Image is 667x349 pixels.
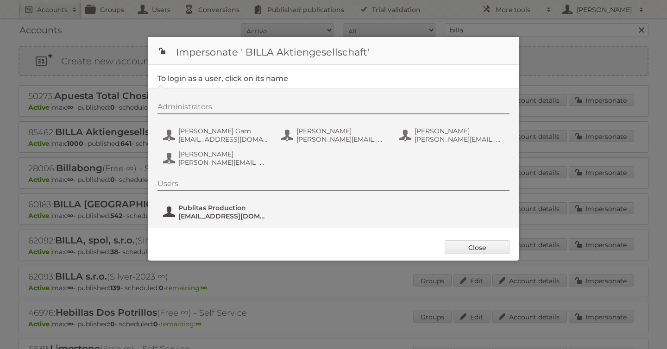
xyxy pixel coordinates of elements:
button: [PERSON_NAME] [PERSON_NAME][EMAIL_ADDRESS][DOMAIN_NAME] [280,126,389,144]
span: [PERSON_NAME] Gam [178,127,268,135]
span: [PERSON_NAME][EMAIL_ADDRESS][DOMAIN_NAME] [415,135,504,143]
span: Publitas Production [178,204,268,212]
button: Publitas Production [EMAIL_ADDRESS][DOMAIN_NAME] [162,203,271,221]
div: Users [157,179,510,191]
span: [PERSON_NAME][EMAIL_ADDRESS][DOMAIN_NAME] [296,135,386,143]
span: [PERSON_NAME] [415,127,504,135]
span: [PERSON_NAME] [296,127,386,135]
div: Administrators [157,102,510,114]
h1: Impersonate ' BILLA Aktiengesellschaft' [148,37,519,65]
legend: To login as a user, click on its name [157,74,288,83]
button: [PERSON_NAME] [PERSON_NAME][EMAIL_ADDRESS][DOMAIN_NAME] [162,149,271,168]
a: Close [445,240,510,254]
button: [PERSON_NAME] [PERSON_NAME][EMAIL_ADDRESS][DOMAIN_NAME] [398,126,507,144]
span: [PERSON_NAME] [178,150,268,158]
span: [EMAIL_ADDRESS][DOMAIN_NAME] [178,135,268,143]
button: [PERSON_NAME] Gam [EMAIL_ADDRESS][DOMAIN_NAME] [162,126,271,144]
span: [PERSON_NAME][EMAIL_ADDRESS][DOMAIN_NAME] [178,158,268,167]
span: [EMAIL_ADDRESS][DOMAIN_NAME] [178,212,268,220]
